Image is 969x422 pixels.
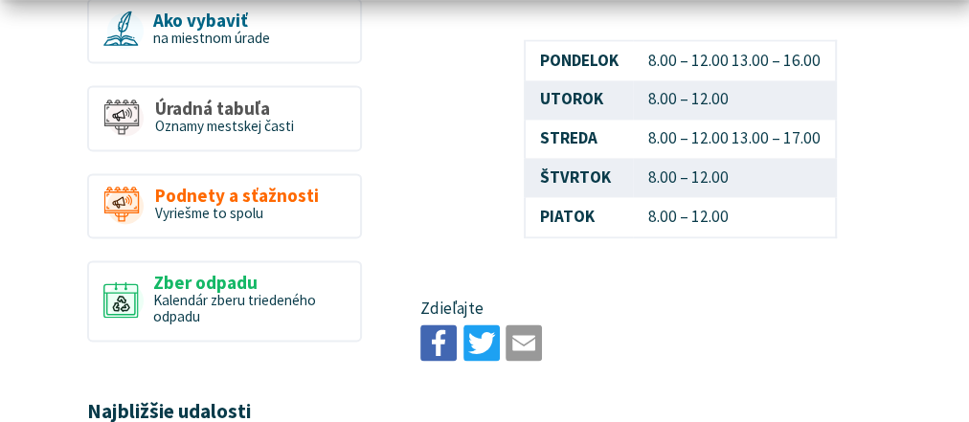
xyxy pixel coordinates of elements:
span: Zber odpadu [153,273,346,293]
h3: Najbližšie udalosti [87,400,362,422]
a: Zber odpadu Kalendár zberu triedeného odpadu [87,260,362,342]
strong: STREDA [540,127,597,148]
p: Zdieľajte [420,297,940,322]
td: 8.00 – 12.00 13.00 – 17.00 [633,120,835,159]
a: Podnety a sťažnosti Vyriešme to spolu [87,173,362,239]
span: Podnety a sťažnosti [155,186,319,206]
a: Úradná tabuľa Oznamy mestskej časti [87,85,362,151]
img: Zdieľať na Facebooku [420,324,457,361]
span: Vyriešme to spolu [155,204,263,222]
span: na miestnom úrade [153,29,270,47]
td: 8.00 – 12.00 [633,197,835,237]
img: Zdieľať e-mailom [506,324,542,361]
strong: UTOROK [540,88,603,109]
strong: ŠTVRTOK [540,167,611,188]
td: 8.00 – 12.00 13.00 – 16.00 [633,40,835,80]
span: Oznamy mestskej časti [155,117,294,135]
td: 8.00 – 12.00 [633,158,835,197]
td: 8.00 – 12.00 [633,80,835,120]
span: Ako vybaviť [153,11,270,31]
strong: PONDELOK [540,50,619,71]
strong: PIATOK [540,206,595,227]
span: Úradná tabuľa [155,99,294,119]
span: Kalendár zberu triedeného odpadu [153,291,316,325]
img: Zdieľať na Twitteri [463,324,500,361]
